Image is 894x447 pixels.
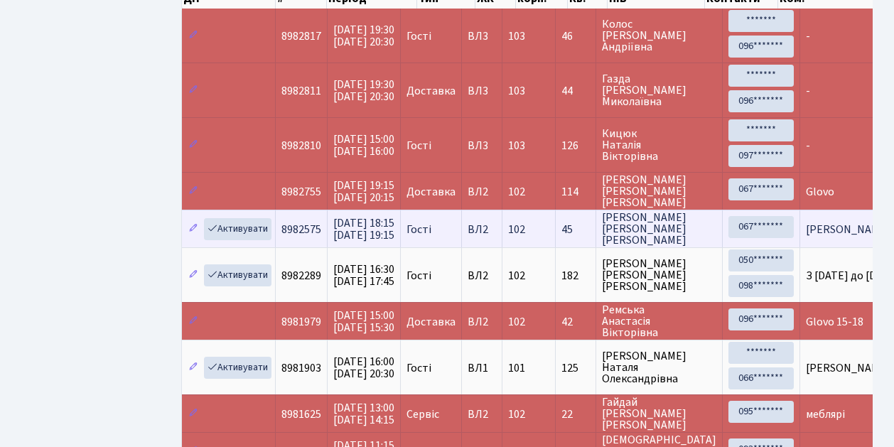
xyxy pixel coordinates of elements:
[333,354,394,382] span: [DATE] 16:00 [DATE] 20:30
[508,222,525,237] span: 102
[561,85,590,97] span: 44
[806,360,890,376] span: [PERSON_NAME]
[406,316,456,328] span: Доставка
[602,397,716,431] span: Гайдай [PERSON_NAME] [PERSON_NAME]
[406,186,456,198] span: Доставка
[333,215,394,243] span: [DATE] 18:15 [DATE] 19:15
[281,360,321,376] span: 8981903
[281,28,321,44] span: 8982817
[602,18,716,53] span: Колос [PERSON_NAME] Андріївна
[406,270,431,281] span: Гості
[508,28,525,44] span: 103
[561,140,590,151] span: 126
[281,406,321,422] span: 8981625
[602,174,716,208] span: [PERSON_NAME] [PERSON_NAME] [PERSON_NAME]
[281,184,321,200] span: 8982755
[561,270,590,281] span: 182
[806,28,810,44] span: -
[204,264,271,286] a: Активувати
[561,31,590,42] span: 46
[508,360,525,376] span: 101
[508,406,525,422] span: 102
[333,22,394,50] span: [DATE] 19:30 [DATE] 20:30
[333,131,394,159] span: [DATE] 15:00 [DATE] 16:00
[561,362,590,374] span: 125
[333,308,394,335] span: [DATE] 15:00 [DATE] 15:30
[204,357,271,379] a: Активувати
[333,178,394,205] span: [DATE] 19:15 [DATE] 20:15
[602,73,716,107] span: Газда [PERSON_NAME] Миколаївна
[468,224,496,235] span: ВЛ2
[468,316,496,328] span: ВЛ2
[204,218,271,240] a: Активувати
[561,316,590,328] span: 42
[508,138,525,154] span: 103
[468,362,496,374] span: ВЛ1
[508,314,525,330] span: 102
[468,85,496,97] span: ВЛ3
[602,128,716,162] span: Кицюк Наталія Вікторівна
[806,314,863,330] span: Glovo 15-18
[806,138,810,154] span: -
[406,85,456,97] span: Доставка
[561,224,590,235] span: 45
[602,350,716,384] span: [PERSON_NAME] Наталя Олександрівна
[333,400,394,428] span: [DATE] 13:00 [DATE] 14:15
[602,258,716,292] span: [PERSON_NAME] [PERSON_NAME] [PERSON_NAME]
[806,184,834,200] span: Glovo
[508,268,525,284] span: 102
[406,409,439,420] span: Сервіс
[406,140,431,151] span: Гості
[406,362,431,374] span: Гості
[508,184,525,200] span: 102
[602,304,716,338] span: Ремська Анастасія Вікторівна
[281,138,321,154] span: 8982810
[333,262,394,289] span: [DATE] 16:30 [DATE] 17:45
[468,409,496,420] span: ВЛ2
[406,224,431,235] span: Гості
[281,314,321,330] span: 8981979
[281,268,321,284] span: 8982289
[333,77,394,104] span: [DATE] 19:30 [DATE] 20:30
[468,31,496,42] span: ВЛ3
[561,186,590,198] span: 114
[468,270,496,281] span: ВЛ2
[281,83,321,99] span: 8982811
[468,140,496,151] span: ВЛ3
[406,31,431,42] span: Гості
[281,222,321,237] span: 8982575
[602,212,716,246] span: [PERSON_NAME] [PERSON_NAME] [PERSON_NAME]
[508,83,525,99] span: 103
[561,409,590,420] span: 22
[468,186,496,198] span: ВЛ2
[806,406,845,422] span: меблярі
[806,83,810,99] span: -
